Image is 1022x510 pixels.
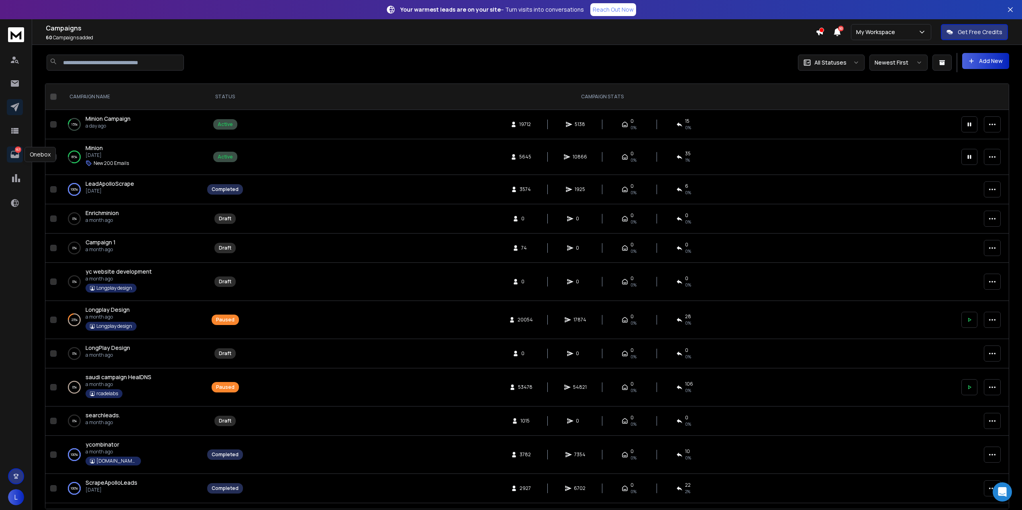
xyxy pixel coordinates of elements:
td: 0%saudi campaign HealDNSa month agorcadelabs [60,368,202,406]
a: Minion [86,144,103,152]
p: a month ago [86,246,116,253]
span: 0 [630,415,634,421]
button: L [8,489,24,505]
span: 0 [630,183,634,189]
span: 3574 [520,186,531,193]
span: searchleads. [86,411,120,419]
span: 0 [685,212,688,219]
p: All Statuses [814,59,847,67]
p: a day ago [86,123,131,129]
span: 0 [630,150,634,157]
p: 100 % [71,185,78,193]
p: My Workspace [856,28,898,36]
span: 0% [630,421,636,427]
span: 0 [630,275,634,282]
span: 0% [685,421,691,427]
span: 0% [685,219,691,225]
span: 0 [685,347,688,354]
span: 0% [630,157,636,163]
div: Draft [219,215,231,222]
td: 23%Longplay Designa month agoLongplay design [60,301,202,339]
span: 35 [685,150,691,157]
td: 81%Minion[DATE]New 200 Emails [60,139,202,175]
span: 0 [685,415,688,421]
span: 54821 [573,384,587,390]
p: 0 % [72,417,77,425]
span: 0 [576,418,584,424]
div: Active [218,121,233,128]
th: CAMPAIGN NAME [60,84,202,110]
span: 6 [685,183,688,189]
span: 0 [685,275,688,282]
p: [DATE] [86,487,137,493]
span: 5138 [575,121,585,128]
p: a month ago [86,352,130,358]
a: Campaign 1 [86,238,116,246]
span: 0% [630,248,636,254]
span: 3782 [520,451,531,458]
span: 0% [630,189,636,196]
span: 0% [630,354,636,360]
span: 0% [630,282,636,288]
p: Longplay design [96,285,132,291]
div: Onebox [24,147,56,162]
span: 0 [521,278,529,285]
span: 0 [521,215,529,222]
span: 0 [576,215,584,222]
span: 2927 [520,485,531,492]
p: 0 % [72,383,77,391]
p: New 200 Emails [94,160,129,167]
p: 100 % [71,484,78,492]
td: 100%ScrapeApolloLeads[DATE] [60,474,202,503]
span: ScrapeApolloLeads [86,479,137,486]
span: 10 [685,448,690,455]
span: 0 [630,347,634,354]
div: Active [218,154,233,160]
div: Completed [212,186,239,193]
span: 0 [630,381,634,387]
td: 15%Minion Campaigna day ago [60,110,202,139]
span: 0 % [685,189,691,196]
span: 106 [685,381,693,387]
p: a month ago [86,419,120,426]
p: 0 % [72,278,77,286]
span: 0 % [685,124,691,131]
td: 100%ycombinatora month ago[DOMAIN_NAME] [60,436,202,474]
span: 20054 [518,317,533,323]
span: 0% [685,354,691,360]
a: searchleads. [86,411,120,419]
p: 15 % [71,120,78,128]
span: 6702 [574,485,585,492]
span: 0% [630,320,636,326]
div: Paused [216,384,235,390]
span: 0% [630,124,636,131]
span: ycombinator [86,441,119,448]
span: 5645 [519,154,531,160]
p: a month ago [86,276,152,282]
button: Get Free Credits [941,24,1008,40]
div: Draft [219,278,231,285]
td: 0%Campaign 1a month ago [60,234,202,263]
a: Longplay Design [86,306,130,314]
div: Completed [212,485,239,492]
span: 0 % [685,387,691,394]
p: 100 % [71,451,78,459]
span: LongPlay Design [86,344,130,352]
p: – Turn visits into conversations [400,6,584,14]
div: Open Intercom Messenger [993,482,1012,502]
td: 0%Enrichminiona month ago [60,204,202,234]
p: 0 % [72,215,77,223]
a: Reach Out Now [590,3,636,16]
span: Enrichminion [86,209,119,217]
span: Minion Campaign [86,115,131,122]
div: Draft [219,245,231,251]
p: [DATE] [86,152,129,158]
td: 0%LongPlay Designa month ago [60,339,202,368]
span: 0 [630,482,634,488]
th: CAMPAIGN STATS [248,84,957,110]
span: 7354 [574,451,585,458]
